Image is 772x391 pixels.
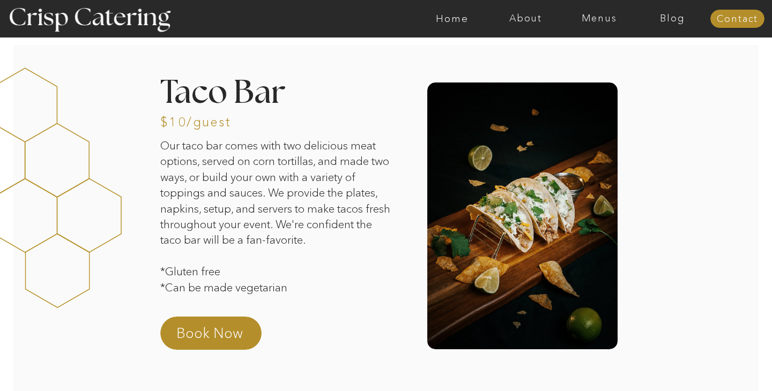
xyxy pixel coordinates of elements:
a: Contact [710,14,764,25]
a: Blog [636,13,709,24]
a: Book Now [176,324,271,349]
h3: $10/guest [160,116,221,126]
p: Our taco bar comes with two delicious meat options, served on corn tortillas, and made two ways, ... [160,138,395,305]
a: Home [415,13,489,24]
h2: Taco Bar [160,77,366,106]
a: Menus [562,13,636,24]
a: About [489,13,562,24]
